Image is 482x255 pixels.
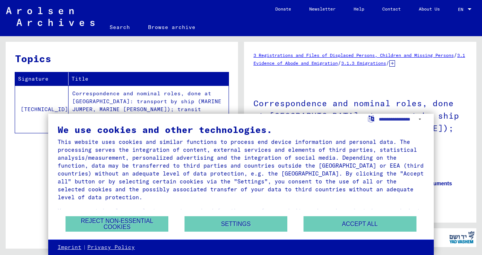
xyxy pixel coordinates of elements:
td: Correspondence and nominal roles, done at [GEOGRAPHIC_DATA]: transport by ship (MARINE JUMPER, MA... [69,86,229,133]
img: Arolsen_neg.svg [6,7,95,26]
button: Settings [185,216,287,232]
a: 3 Registrations and Files of Displaced Persons, Children and Missing Persons [253,52,454,58]
span: / [386,60,389,66]
a: Imprint [58,244,81,251]
div: This website uses cookies and similar functions to process end device information and personal da... [58,138,424,201]
th: Signature [15,72,69,86]
th: Title [69,72,229,86]
a: 3.1.3 Emigrations [341,60,386,66]
span: / [338,60,341,66]
div: We use cookies and other technologies. [58,125,424,134]
td: [TECHNICAL_ID] [15,86,69,133]
a: Search [101,18,139,36]
span: / [454,52,457,58]
button: Reject non-essential cookies [66,216,168,232]
span: EN [458,7,466,12]
img: yv_logo.png [448,228,476,247]
button: Accept all [304,216,416,232]
h3: Topics [15,51,228,66]
a: Browse archive [139,18,204,36]
h1: Correspondence and nominal roles, done at [GEOGRAPHIC_DATA]: transport by ship (MARINE JUMPER, MA... [253,86,467,169]
a: Privacy Policy [87,244,135,251]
